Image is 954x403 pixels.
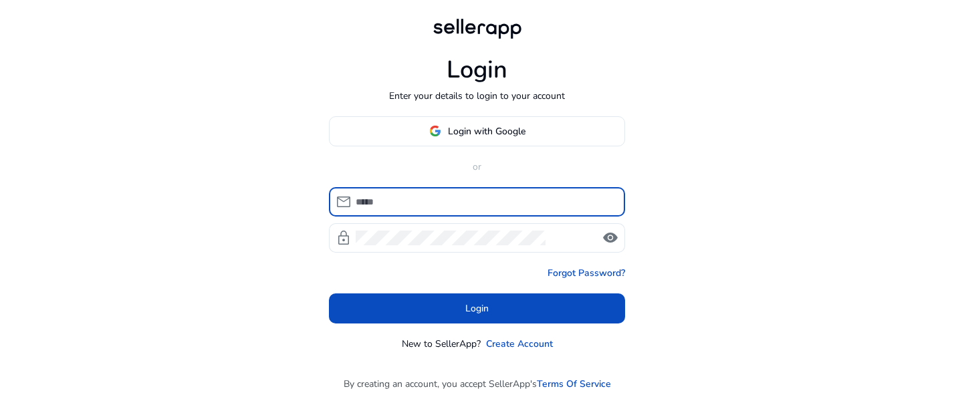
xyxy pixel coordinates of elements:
a: Forgot Password? [548,266,625,280]
a: Create Account [486,337,553,351]
p: or [329,160,625,174]
p: Enter your details to login to your account [389,89,565,103]
span: Login with Google [448,124,525,138]
span: visibility [602,230,618,246]
span: Login [465,301,489,315]
span: lock [336,230,352,246]
a: Terms Of Service [537,377,611,391]
button: Login with Google [329,116,625,146]
h1: Login [447,55,507,84]
span: mail [336,194,352,210]
button: Login [329,293,625,323]
img: google-logo.svg [429,125,441,137]
p: New to SellerApp? [402,337,481,351]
